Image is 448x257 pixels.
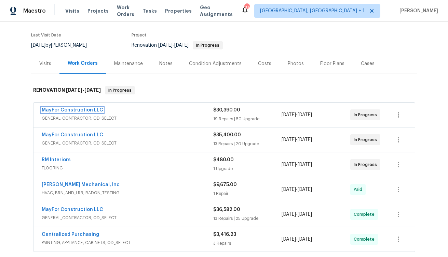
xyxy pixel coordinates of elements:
div: Work Orders [68,60,98,67]
span: [DATE] [282,137,296,142]
span: HVAC, BRN_AND_LRR, RADON_TESTING [42,190,213,196]
div: 1 Upgrade [213,165,282,172]
div: Photos [288,60,304,67]
span: $35,400.00 [213,133,241,137]
span: In Progress [354,161,380,168]
span: $36,582.00 [213,207,240,212]
span: Complete [354,236,377,243]
a: [PERSON_NAME] Mechanical, Inc [42,182,120,187]
span: GENERAL_CONTRACTOR, OD_SELECT [42,214,213,221]
div: 3 Repairs [213,240,282,247]
span: Renovation [132,43,223,48]
span: [DATE] [298,112,312,117]
span: Projects [87,7,109,14]
span: GENERAL_CONTRACTOR, OD_SELECT [42,140,213,147]
span: Project [132,33,147,37]
span: [DATE] [84,88,101,92]
div: Condition Adjustments [189,60,242,67]
span: Paid [354,186,365,193]
span: [DATE] [298,187,312,192]
div: 1 Repair [213,190,282,197]
span: [GEOGRAPHIC_DATA], [GEOGRAPHIC_DATA] + 1 [260,7,365,14]
span: Visits [65,7,79,14]
span: - [282,236,312,243]
span: Properties [165,7,192,14]
span: In Progress [354,136,380,143]
span: [DATE] [298,137,312,142]
span: PAINTING, APPLIANCE, CABINETS, OD_SELECT [42,239,213,246]
span: [DATE] [282,112,296,117]
span: In Progress [193,43,222,47]
span: [DATE] [174,43,189,48]
div: Visits [39,60,51,67]
span: In Progress [106,87,134,94]
span: [DATE] [282,187,296,192]
span: [DATE] [282,162,296,167]
div: by [PERSON_NAME] [31,41,95,49]
div: 13 Repairs | 20 Upgrade [213,140,282,147]
span: [DATE] [282,212,296,217]
span: Maestro [23,7,46,14]
span: GENERAL_CONTRACTOR, OD_SELECT [42,115,213,122]
span: [DATE] [298,162,312,167]
span: Geo Assignments [200,4,233,18]
span: $3,416.23 [213,232,236,237]
span: [DATE] [31,43,45,48]
span: - [282,111,312,118]
span: Complete [354,211,377,218]
div: 19 Repairs | 50 Upgrade [213,116,282,122]
span: - [282,211,312,218]
a: RM Interiors [42,157,71,162]
span: [DATE] [282,237,296,242]
span: - [282,186,312,193]
a: Centralized Purchasing [42,232,99,237]
span: [DATE] [66,88,82,92]
span: [DATE] [298,237,312,242]
span: [DATE] [298,212,312,217]
span: - [66,88,101,92]
span: [PERSON_NAME] [397,7,438,14]
div: Maintenance [114,60,143,67]
div: Cases [361,60,375,67]
span: Tasks [142,9,157,13]
a: MayFor Construction LLC [42,207,103,212]
h6: RENOVATION [33,86,101,94]
span: - [282,161,312,168]
span: $480.00 [213,157,234,162]
span: FLOORING [42,165,213,171]
span: - [158,43,189,48]
a: MayFor Construction LLC [42,108,103,112]
div: Costs [258,60,271,67]
span: Work Orders [117,4,134,18]
div: Notes [159,60,173,67]
div: Floor Plans [320,60,344,67]
div: 13 Repairs | 25 Upgrade [213,215,282,222]
span: $9,675.00 [213,182,237,187]
span: Last Visit Date [31,33,61,37]
span: [DATE] [158,43,173,48]
span: In Progress [354,111,380,118]
div: RENOVATION [DATE]-[DATE]In Progress [31,79,417,101]
div: 37 [244,4,249,11]
span: $30,390.00 [213,108,240,112]
a: MayFor Construction LLC [42,133,103,137]
span: - [282,136,312,143]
